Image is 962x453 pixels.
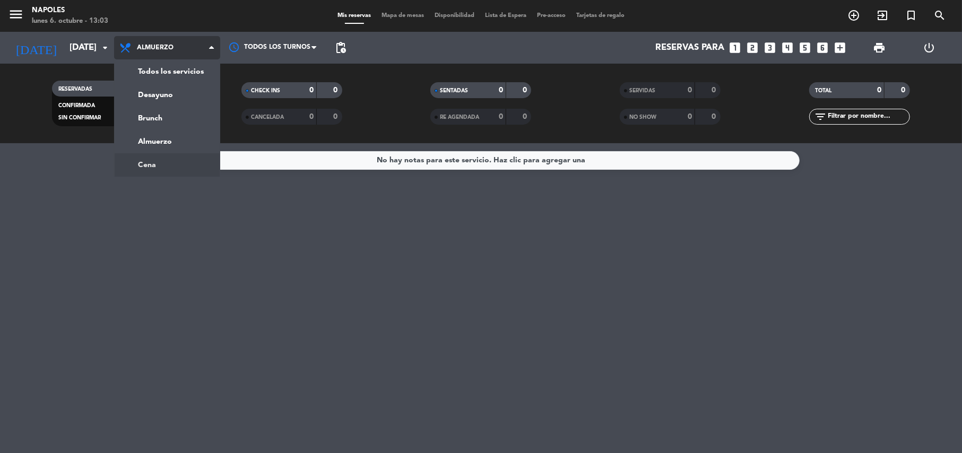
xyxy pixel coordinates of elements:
[480,13,532,19] span: Lista de Espera
[712,86,718,94] strong: 0
[905,9,917,22] i: turned_in_not
[523,86,529,94] strong: 0
[115,153,220,177] a: Cena
[8,6,24,26] button: menu
[32,5,108,16] div: Napoles
[333,86,340,94] strong: 0
[746,41,759,55] i: looks_two
[332,13,376,19] span: Mis reservas
[499,113,503,120] strong: 0
[58,86,92,92] span: RESERVADAS
[115,107,220,130] a: Brunch
[376,13,429,19] span: Mapa de mesas
[8,36,64,59] i: [DATE]
[827,111,909,123] input: Filtrar por nombre...
[904,32,954,64] div: LOG OUT
[137,44,174,51] span: Almuerzo
[334,41,347,54] span: pending_actions
[309,113,314,120] strong: 0
[923,41,935,54] i: power_settings_new
[876,9,889,22] i: exit_to_app
[629,88,655,93] span: SERVIDAS
[440,88,468,93] span: SENTADAS
[901,86,907,94] strong: 0
[873,41,886,54] span: print
[763,41,777,55] i: looks_3
[58,115,101,120] span: SIN CONFIRMAR
[816,88,832,93] span: TOTAL
[629,115,656,120] span: NO SHOW
[377,154,585,167] div: No hay notas para este servicio. Haz clic para agregar una
[781,41,794,55] i: looks_4
[499,86,503,94] strong: 0
[877,86,881,94] strong: 0
[655,43,724,53] span: Reservas para
[309,86,314,94] strong: 0
[251,88,280,93] span: CHECK INS
[532,13,571,19] span: Pre-acceso
[251,115,284,120] span: CANCELADA
[58,103,95,108] span: CONFIRMADA
[688,86,692,94] strong: 0
[440,115,479,120] span: RE AGENDADA
[115,83,220,107] a: Desayuno
[571,13,630,19] span: Tarjetas de regalo
[728,41,742,55] i: looks_one
[833,41,847,55] i: add_box
[8,6,24,22] i: menu
[712,113,718,120] strong: 0
[333,113,340,120] strong: 0
[814,110,827,123] i: filter_list
[933,9,946,22] i: search
[115,60,220,83] a: Todos los servicios
[523,113,529,120] strong: 0
[798,41,812,55] i: looks_5
[816,41,829,55] i: looks_6
[688,113,692,120] strong: 0
[115,130,220,153] a: Almuerzo
[429,13,480,19] span: Disponibilidad
[99,41,111,54] i: arrow_drop_down
[847,9,860,22] i: add_circle_outline
[32,16,108,27] div: lunes 6. octubre - 13:03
